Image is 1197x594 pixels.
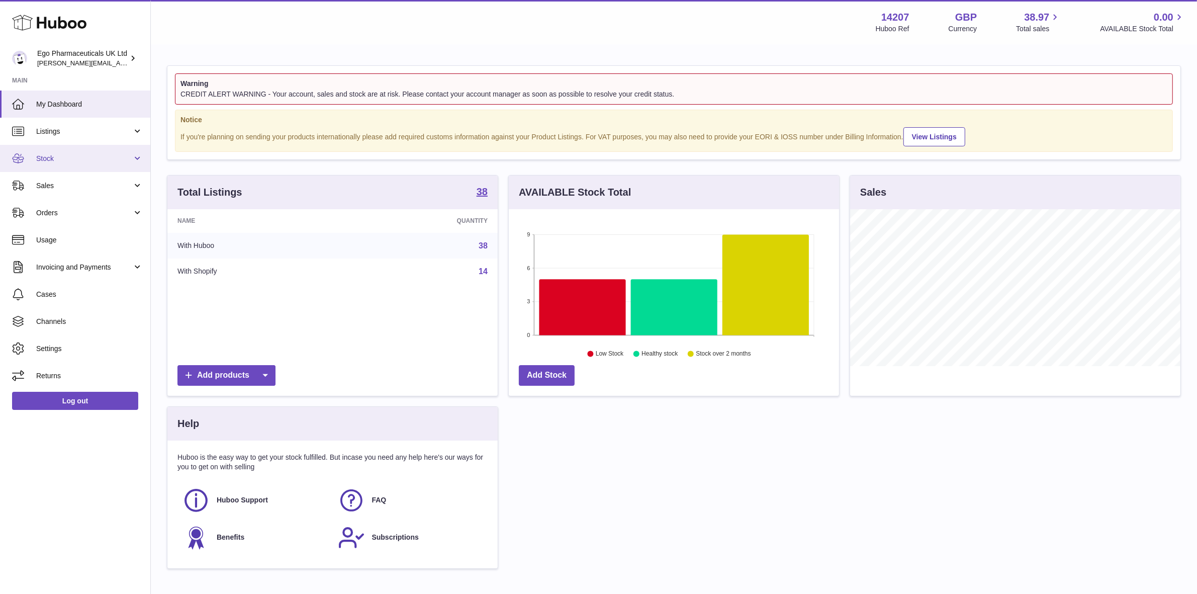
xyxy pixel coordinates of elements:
span: Cases [36,290,143,299]
span: 38.97 [1024,11,1049,24]
text: 0 [527,332,530,338]
img: jane.bates@egopharm.com [12,51,27,66]
strong: 38 [477,187,488,197]
a: View Listings [903,127,965,146]
text: 3 [527,299,530,305]
span: Returns [36,371,143,381]
text: 9 [527,232,530,238]
strong: GBP [955,11,977,24]
span: Sales [36,181,132,191]
div: Currency [949,24,977,34]
a: 38 [479,241,488,250]
span: Orders [36,208,132,218]
a: 38.97 Total sales [1016,11,1061,34]
p: Huboo is the easy way to get your stock fulfilled. But incase you need any help here's our ways f... [177,453,488,472]
th: Quantity [345,209,498,232]
span: Stock [36,154,132,163]
span: Benefits [217,533,244,542]
div: Huboo Ref [876,24,909,34]
h3: Total Listings [177,186,242,199]
a: Benefits [182,524,328,551]
span: FAQ [372,495,387,505]
text: Stock over 2 months [696,351,751,358]
text: 6 [527,265,530,271]
a: Huboo Support [182,487,328,514]
span: AVAILABLE Stock Total [1100,24,1185,34]
div: Ego Pharmaceuticals UK Ltd [37,49,128,68]
div: CREDIT ALERT WARNING - Your account, sales and stock are at risk. Please contact your account man... [180,90,1167,99]
a: FAQ [338,487,483,514]
span: Usage [36,235,143,245]
th: Name [167,209,345,232]
span: Total sales [1016,24,1061,34]
span: Settings [36,344,143,354]
a: Add Stock [519,365,575,386]
span: Invoicing and Payments [36,263,132,272]
span: Listings [36,127,132,136]
h3: AVAILABLE Stock Total [519,186,631,199]
span: [PERSON_NAME][EMAIL_ADDRESS][PERSON_NAME][DOMAIN_NAME] [37,59,255,67]
strong: 14207 [881,11,909,24]
a: 0.00 AVAILABLE Stock Total [1100,11,1185,34]
h3: Sales [860,186,886,199]
span: Subscriptions [372,533,419,542]
a: Add products [177,365,275,386]
a: 14 [479,267,488,276]
span: 0.00 [1154,11,1173,24]
h3: Help [177,417,199,431]
td: With Shopify [167,259,345,285]
a: 38 [477,187,488,199]
strong: Notice [180,115,1167,125]
td: With Huboo [167,233,345,259]
a: Subscriptions [338,524,483,551]
span: My Dashboard [36,100,143,109]
text: Healthy stock [641,351,678,358]
a: Log out [12,392,138,410]
strong: Warning [180,79,1167,89]
div: If you're planning on sending your products internationally please add required customs informati... [180,126,1167,147]
text: Low Stock [596,351,624,358]
span: Huboo Support [217,495,268,505]
span: Channels [36,317,143,326]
